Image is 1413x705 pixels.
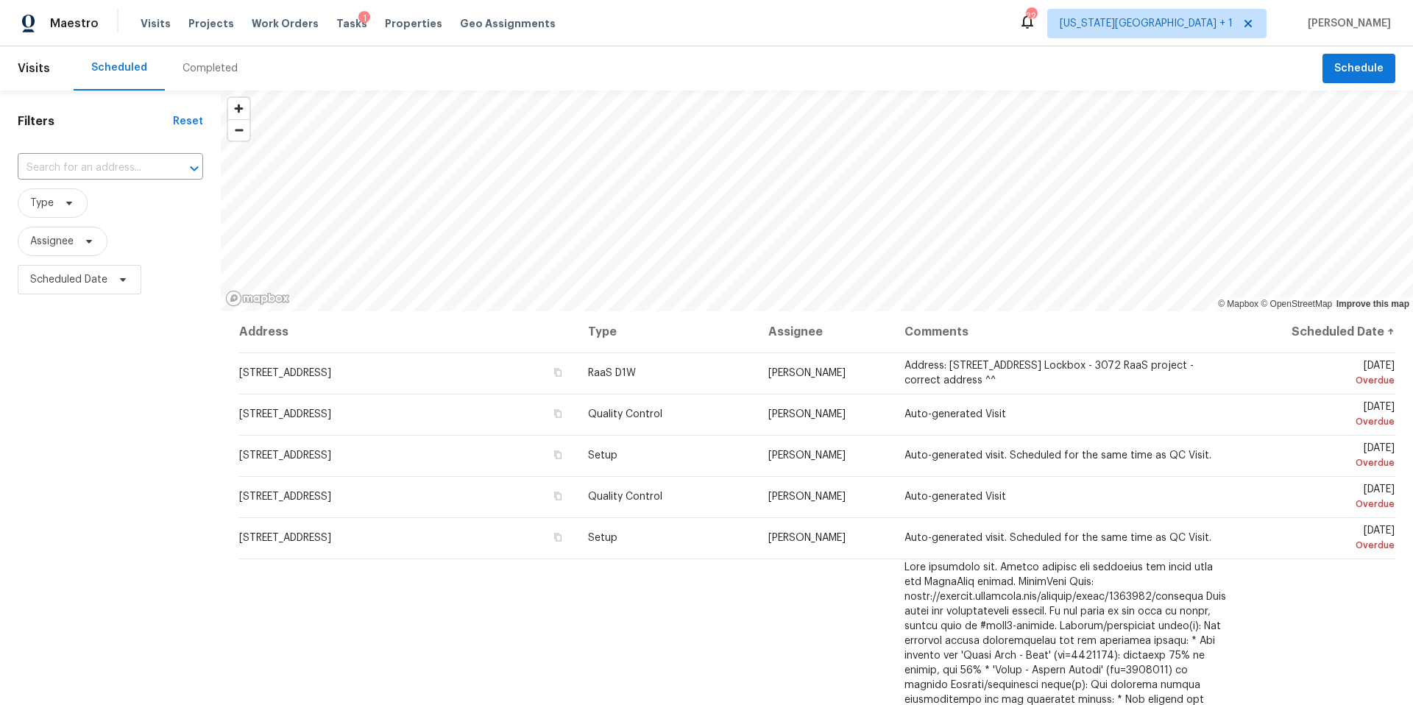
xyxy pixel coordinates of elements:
[893,311,1240,352] th: Comments
[768,492,846,502] span: [PERSON_NAME]
[239,450,331,461] span: [STREET_ADDRESS]
[238,311,576,352] th: Address
[188,16,234,31] span: Projects
[1251,456,1395,470] div: Overdue
[91,60,147,75] div: Scheduled
[221,91,1413,311] canvas: Map
[904,533,1211,543] span: Auto-generated visit. Scheduled for the same time as QC Visit.
[1322,54,1395,84] button: Schedule
[551,489,564,503] button: Copy Address
[1334,60,1384,78] span: Schedule
[183,61,238,76] div: Completed
[1261,299,1332,309] a: OpenStreetMap
[252,16,319,31] span: Work Orders
[30,196,54,210] span: Type
[588,368,636,378] span: RaaS D1W
[385,16,442,31] span: Properties
[768,533,846,543] span: [PERSON_NAME]
[588,492,662,502] span: Quality Control
[768,450,846,461] span: [PERSON_NAME]
[588,409,662,419] span: Quality Control
[1060,16,1233,31] span: [US_STATE][GEOGRAPHIC_DATA] + 1
[50,16,99,31] span: Maestro
[228,119,249,141] button: Zoom out
[460,16,556,31] span: Geo Assignments
[551,448,564,461] button: Copy Address
[239,533,331,543] span: [STREET_ADDRESS]
[1302,16,1391,31] span: [PERSON_NAME]
[768,368,846,378] span: [PERSON_NAME]
[239,368,331,378] span: [STREET_ADDRESS]
[239,492,331,502] span: [STREET_ADDRESS]
[1336,299,1409,309] a: Improve this map
[1251,361,1395,388] span: [DATE]
[1251,443,1395,470] span: [DATE]
[1251,402,1395,429] span: [DATE]
[1251,373,1395,388] div: Overdue
[1251,538,1395,553] div: Overdue
[18,157,162,180] input: Search for an address...
[18,52,50,85] span: Visits
[30,272,107,287] span: Scheduled Date
[30,234,74,249] span: Assignee
[768,409,846,419] span: [PERSON_NAME]
[551,407,564,420] button: Copy Address
[1218,299,1258,309] a: Mapbox
[225,290,290,307] a: Mapbox homepage
[904,409,1006,419] span: Auto-generated Visit
[228,98,249,119] button: Zoom in
[904,492,1006,502] span: Auto-generated Visit
[588,450,617,461] span: Setup
[576,311,757,352] th: Type
[1251,414,1395,429] div: Overdue
[1239,311,1395,352] th: Scheduled Date ↑
[1251,525,1395,553] span: [DATE]
[173,114,203,129] div: Reset
[336,18,367,29] span: Tasks
[228,120,249,141] span: Zoom out
[588,533,617,543] span: Setup
[239,409,331,419] span: [STREET_ADDRESS]
[904,361,1194,386] span: Address: [STREET_ADDRESS] Lockbox - 3072 RaaS project - correct address ^^
[904,450,1211,461] span: Auto-generated visit. Scheduled for the same time as QC Visit.
[358,11,370,26] div: 1
[551,531,564,544] button: Copy Address
[1251,497,1395,511] div: Overdue
[18,114,173,129] h1: Filters
[1026,9,1036,24] div: 22
[1251,484,1395,511] span: [DATE]
[184,158,205,179] button: Open
[141,16,171,31] span: Visits
[551,366,564,379] button: Copy Address
[757,311,893,352] th: Assignee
